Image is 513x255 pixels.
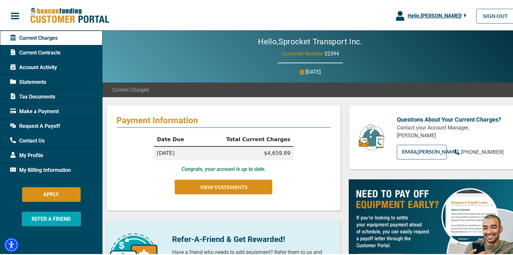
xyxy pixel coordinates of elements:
p: Questions About Your Current Charges? [397,114,504,123]
th: Date Due [154,132,198,145]
button: APPLY [22,186,81,201]
button: VIEW STATEMENTS [175,178,272,193]
th: Total Current Charges [198,132,293,145]
span: Customer Number: [281,49,324,55]
a: EMAIL[PERSON_NAME] [397,143,446,158]
img: customer-service.png [357,123,386,150]
span: [PHONE_NUMBER] [461,148,504,154]
td: [DATE] [154,145,198,159]
span: Make a Payment [10,106,59,114]
p: Payment Information [116,114,331,124]
div: Accessibility Menu [4,236,19,251]
p: Contact your Account Manager, [PERSON_NAME] [397,123,504,138]
span: Statements [10,77,46,85]
span: Contact Us [10,136,45,143]
span: Current Contracts [10,48,61,55]
button: REFER A FRIEND [22,210,81,225]
span: Account Activity [10,62,57,70]
a: [PHONE_NUMBER] [454,147,504,155]
p: Congrats, your account is up to date. [182,164,266,172]
span: Request A Payoff [10,121,60,129]
h2: Hello, Sprocket Transport Inc. [238,36,382,45]
p: Refer-A-Friend & Get Rewarded! [172,232,331,244]
span: Current Charges [10,33,58,41]
span: Hello, [PERSON_NAME] ! [408,11,462,18]
img: Beacon Funding Customer Portal Logo [30,6,109,23]
td: $4,659.89 [198,145,293,159]
span: Tax Documents [10,92,55,99]
p: [DATE] [306,67,321,75]
span: My Profile [10,150,43,158]
span: Current Charges [112,85,149,93]
span: My Billing Information [10,165,71,173]
span: 32394 [324,49,339,55]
